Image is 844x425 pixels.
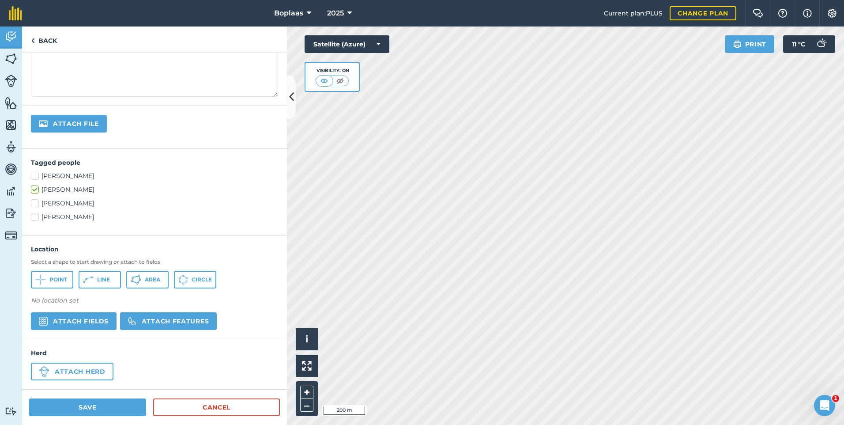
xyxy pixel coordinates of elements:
[305,35,389,53] button: Satellite (Azure)
[126,271,169,288] button: Area
[792,35,805,53] span: 11 ° C
[300,399,313,412] button: –
[814,395,835,416] iframe: Intercom live chat
[5,407,17,415] img: svg+xml;base64,PD94bWwgdmVyc2lvbj0iMS4wIiBlbmNvZGluZz0idXRmLTgiPz4KPCEtLSBHZW5lcmF0b3I6IEFkb2JlIE...
[5,30,17,43] img: svg+xml;base64,PD94bWwgdmVyc2lvbj0iMS4wIiBlbmNvZGluZz0idXRmLTgiPz4KPCEtLSBHZW5lcmF0b3I6IEFkb2JlIE...
[31,171,278,181] label: [PERSON_NAME]
[725,35,775,53] button: Print
[97,276,110,283] span: Line
[5,185,17,198] img: svg+xml;base64,PD94bWwgdmVyc2lvbj0iMS4wIiBlbmNvZGluZz0idXRmLTgiPz4KPCEtLSBHZW5lcmF0b3I6IEFkb2JlIE...
[335,76,346,85] img: svg+xml;base64,PHN2ZyB4bWxucz0iaHR0cDovL3d3dy53My5vcmcvMjAwMC9zdmciIHdpZHRoPSI1MCIgaGVpZ2h0PSI0MC...
[31,199,278,208] label: [PERSON_NAME]
[31,363,113,380] button: Attach herd
[5,52,17,65] img: svg+xml;base64,PHN2ZyB4bWxucz0iaHR0cDovL3d3dy53My5vcmcvMjAwMC9zdmciIHdpZHRoPSI1NiIgaGVpZ2h0PSI2MC...
[812,35,830,53] img: svg+xml;base64,PD94bWwgdmVyc2lvbj0iMS4wIiBlbmNvZGluZz0idXRmLTgiPz4KPCEtLSBHZW5lcmF0b3I6IEFkb2JlIE...
[319,76,330,85] img: svg+xml;base64,PHN2ZyB4bWxucz0iaHR0cDovL3d3dy53My5vcmcvMjAwMC9zdmciIHdpZHRoPSI1MCIgaGVpZ2h0PSI0MC...
[316,67,349,74] div: Visibility: On
[79,271,121,288] button: Line
[31,35,35,46] img: svg+xml;base64,PHN2ZyB4bWxucz0iaHR0cDovL3d3dy53My5vcmcvMjAwMC9zdmciIHdpZHRoPSI5IiBoZWlnaHQ9IjI0Ii...
[296,328,318,350] button: i
[31,185,278,194] label: [PERSON_NAME]
[128,317,136,326] img: svg%3e
[31,244,278,254] h4: Location
[29,398,146,416] button: Save
[22,27,66,53] a: Back
[300,386,313,399] button: +
[305,334,308,345] span: i
[5,118,17,132] img: svg+xml;base64,PHN2ZyB4bWxucz0iaHR0cDovL3d3dy53My5vcmcvMjAwMC9zdmciIHdpZHRoPSI1NiIgaGVpZ2h0PSI2MC...
[733,39,742,49] img: svg+xml;base64,PHN2ZyB4bWxucz0iaHR0cDovL3d3dy53My5vcmcvMjAwMC9zdmciIHdpZHRoPSIxOSIgaGVpZ2h0PSIyNC...
[49,276,67,283] span: Point
[31,296,79,304] em: No location set
[5,140,17,154] img: svg+xml;base64,PD94bWwgdmVyc2lvbj0iMS4wIiBlbmNvZGluZz0idXRmLTgiPz4KPCEtLSBHZW5lcmF0b3I6IEFkb2JlIE...
[31,158,278,167] h4: Tagged people
[783,35,835,53] button: 11 °C
[803,8,812,19] img: svg+xml;base64,PHN2ZyB4bWxucz0iaHR0cDovL3d3dy53My5vcmcvMjAwMC9zdmciIHdpZHRoPSIxNyIgaGVpZ2h0PSIxNy...
[192,276,212,283] span: Circle
[39,317,48,326] img: svg+xml,%3c
[31,258,278,266] h3: Select a shape to start drawing or attach to fields
[174,271,216,288] button: Circle
[753,9,763,18] img: Two speech bubbles overlapping with the left bubble in the forefront
[5,96,17,110] img: svg+xml;base64,PHN2ZyB4bWxucz0iaHR0cDovL3d3dy53My5vcmcvMjAwMC9zdmciIHdpZHRoPSI1NiIgaGVpZ2h0PSI2MC...
[5,163,17,176] img: svg+xml;base64,PD94bWwgdmVyc2lvbj0iMS4wIiBlbmNvZGluZz0idXRmLTgiPz4KPCEtLSBHZW5lcmF0b3I6IEFkb2JlIE...
[120,312,217,330] button: Attach features
[31,312,117,330] button: Attach fields
[827,9,837,18] img: A cog icon
[31,271,73,288] button: Point
[274,8,303,19] span: Boplaas
[302,361,312,371] img: Four arrows, one pointing top left, one top right, one bottom right and the last bottom left
[670,6,736,20] a: Change plan
[145,276,160,283] span: Area
[31,348,278,358] h4: Herd
[31,212,278,222] label: [PERSON_NAME]
[604,8,663,18] span: Current plan : PLUS
[31,39,278,97] textarea: PE343142
[5,229,17,242] img: svg+xml;base64,PD94bWwgdmVyc2lvbj0iMS4wIiBlbmNvZGluZz0idXRmLTgiPz4KPCEtLSBHZW5lcmF0b3I6IEFkb2JlIE...
[832,395,839,402] span: 1
[777,9,788,18] img: A question mark icon
[9,6,22,20] img: fieldmargin Logo
[5,75,17,87] img: svg+xml;base64,PD94bWwgdmVyc2lvbj0iMS4wIiBlbmNvZGluZz0idXRmLTgiPz4KPCEtLSBHZW5lcmF0b3I6IEFkb2JlIE...
[153,398,280,416] a: Cancel
[327,8,344,19] span: 2025
[5,207,17,220] img: svg+xml;base64,PD94bWwgdmVyc2lvbj0iMS4wIiBlbmNvZGluZz0idXRmLTgiPz4KPCEtLSBHZW5lcmF0b3I6IEFkb2JlIE...
[39,366,49,377] img: svg+xml;base64,PD94bWwgdmVyc2lvbj0iMS4wIiBlbmNvZGluZz0idXRmLTgiPz4KPCEtLSBHZW5lcmF0b3I6IEFkb2JlIE...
